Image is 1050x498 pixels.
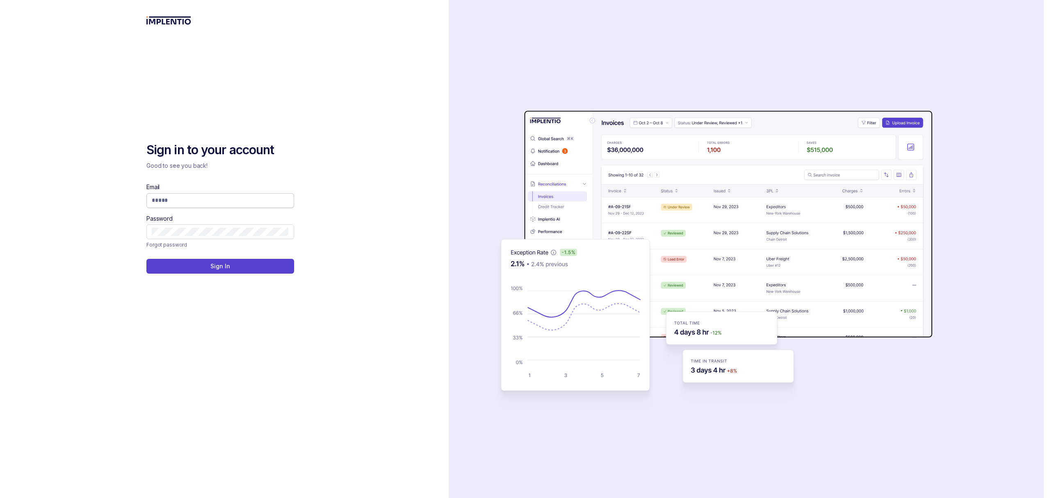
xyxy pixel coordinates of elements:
h2: Sign in to your account [146,142,294,158]
img: logo [146,16,191,25]
p: Good to see you back! [146,162,294,170]
button: Sign In [146,259,294,274]
p: Forgot password [146,241,187,249]
a: Link Forgot password [146,241,187,249]
label: Email [146,183,160,191]
img: signin-background.svg [472,85,935,413]
label: Password [146,215,173,223]
p: Sign In [210,262,230,270]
